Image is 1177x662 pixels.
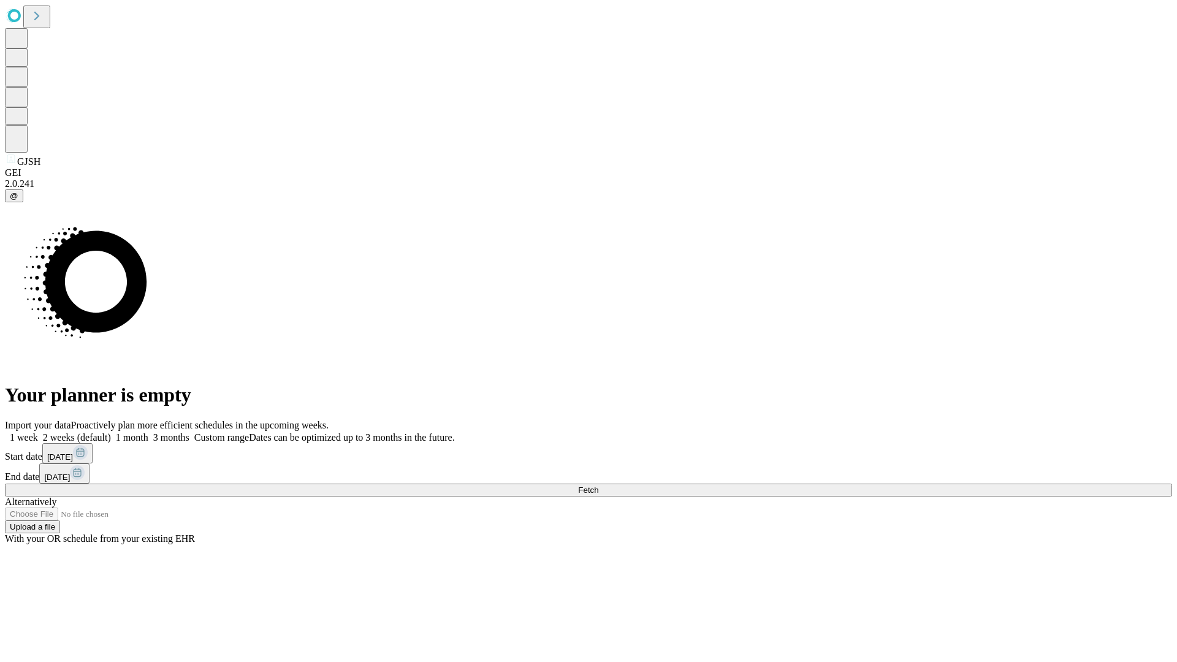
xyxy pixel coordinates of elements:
button: @ [5,189,23,202]
span: Alternatively [5,496,56,507]
span: 3 months [153,432,189,443]
span: 1 week [10,432,38,443]
span: Fetch [578,485,598,495]
div: End date [5,463,1172,484]
div: Start date [5,443,1172,463]
span: Custom range [194,432,249,443]
span: Dates can be optimized up to 3 months in the future. [249,432,454,443]
span: 2 weeks (default) [43,432,111,443]
div: 2.0.241 [5,178,1172,189]
span: @ [10,191,18,200]
button: [DATE] [39,463,90,484]
button: Upload a file [5,520,60,533]
span: Import your data [5,420,71,430]
span: With your OR schedule from your existing EHR [5,533,195,544]
span: [DATE] [47,452,73,462]
h1: Your planner is empty [5,384,1172,406]
span: GJSH [17,156,40,167]
button: Fetch [5,484,1172,496]
span: 1 month [116,432,148,443]
div: GEI [5,167,1172,178]
span: [DATE] [44,473,70,482]
button: [DATE] [42,443,93,463]
span: Proactively plan more efficient schedules in the upcoming weeks. [71,420,329,430]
